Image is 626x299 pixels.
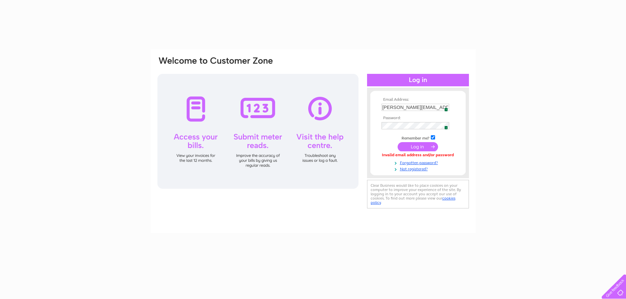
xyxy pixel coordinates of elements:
[442,105,447,110] img: npw-badge-icon.svg
[382,159,456,165] a: Forgotten password?
[382,153,454,158] div: Invalid email address and/or password
[382,165,456,172] a: Not registered?
[371,196,455,205] a: cookies policy
[380,134,456,141] td: Remember me?
[398,142,438,151] input: Submit
[380,97,456,102] th: Email Address:
[444,126,448,130] span: 3
[444,108,448,112] span: 3
[380,116,456,120] th: Password:
[367,180,469,208] div: Clear Business would like to place cookies on your computer to improve your experience of the sit...
[442,123,447,128] img: npw-badge-icon.svg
